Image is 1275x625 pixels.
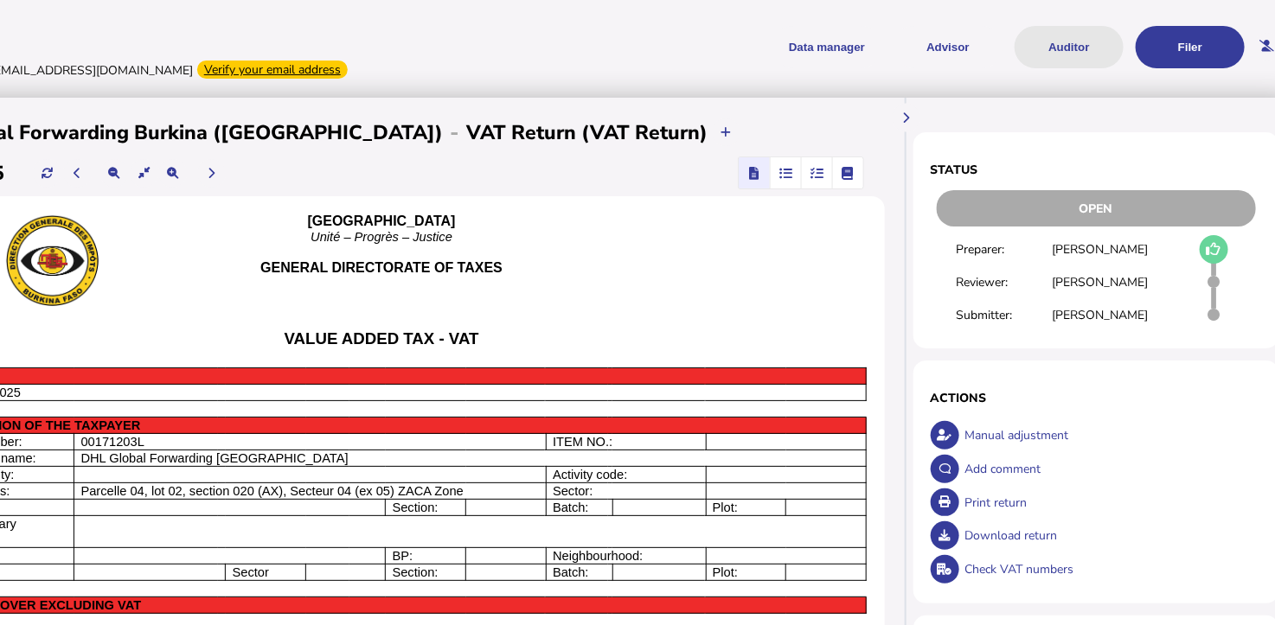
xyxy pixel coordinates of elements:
div: Return status - Actions are restricted to nominated users [931,190,1262,226]
button: Upload transactions [712,118,740,147]
b: GENERAL DIRECTORATE OF TAXES [260,260,503,275]
button: Previous period [63,159,92,188]
div: Check VAT numbers [961,552,1262,586]
button: Make the return view smaller [100,159,129,188]
span: Unité – Progrès – Justice [311,230,452,244]
div: Download return [961,519,1262,552]
span: Plot: [713,565,738,579]
div: Add comment [961,452,1262,486]
div: Manual adjustment [961,418,1262,452]
span: Batch: [553,565,589,579]
mat-button-toggle: Reconcilliation view by document [770,157,801,188]
span: Section: [393,565,439,579]
div: Submitter: [957,307,1053,323]
img: hreAAAAAElFTkSuQmCC [5,214,99,307]
button: Make an adjustment to this return. [931,421,959,450]
button: Mark as draft [1200,235,1228,264]
div: [PERSON_NAME] [1053,274,1149,290]
span: Sector [233,565,269,579]
span: Neighbourhood: [553,549,643,563]
button: Filer [1136,26,1245,68]
div: Reviewer: [957,274,1053,290]
mat-button-toggle: Return view [739,157,770,188]
div: Preparer: [957,241,1053,258]
span: Activity code: [553,468,627,482]
mat-button-toggle: Reconcilliation view by tax code [801,157,832,188]
span: BP: [393,549,413,563]
span: 00171203L [81,435,144,449]
mat-button-toggle: Ledger [832,157,863,188]
button: Shows a dropdown of VAT Advisor options [894,26,1003,68]
b: [GEOGRAPHIC_DATA] [308,214,456,228]
h1: Actions [931,390,1262,406]
span: DHL Global Forwarding [GEOGRAPHIC_DATA] [81,451,349,465]
div: [PERSON_NAME] [1053,241,1149,258]
button: Refresh data for current period [33,159,61,188]
div: Print return [961,486,1262,520]
button: Reset the return view [130,159,158,188]
button: Shows a dropdown of Data manager options [772,26,881,68]
div: [PERSON_NAME] [1053,307,1149,323]
button: Hide [892,104,920,132]
span: Sector: [553,484,593,498]
span: ITEM NO.: [553,435,612,449]
span: Batch: [553,501,589,514]
span: VALUE ADDED TAX - VAT [285,329,479,348]
button: Next period [197,159,226,188]
h1: Status [931,162,1262,178]
h2: VAT Return (VAT Return) [466,119,708,146]
button: Auditor [1015,26,1124,68]
span: Section: [393,501,439,514]
div: Verify your email address [197,61,348,79]
div: - [443,118,466,146]
span: Plot: [713,501,738,514]
i: Email needs to be verified [1260,41,1275,52]
div: Open [937,190,1256,226]
button: Make a comment in the activity log. [931,455,959,483]
button: Check VAT numbers on return. [931,555,959,584]
button: Make the return view larger [158,159,187,188]
span: Parcelle 04, lot 02, section 020 (AX), Secteur 04 (ex 05) ZACA Zone [81,484,464,498]
menu: navigate products [553,26,1245,68]
button: Download return [931,521,959,550]
button: Open printable view of return. [931,488,959,517]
